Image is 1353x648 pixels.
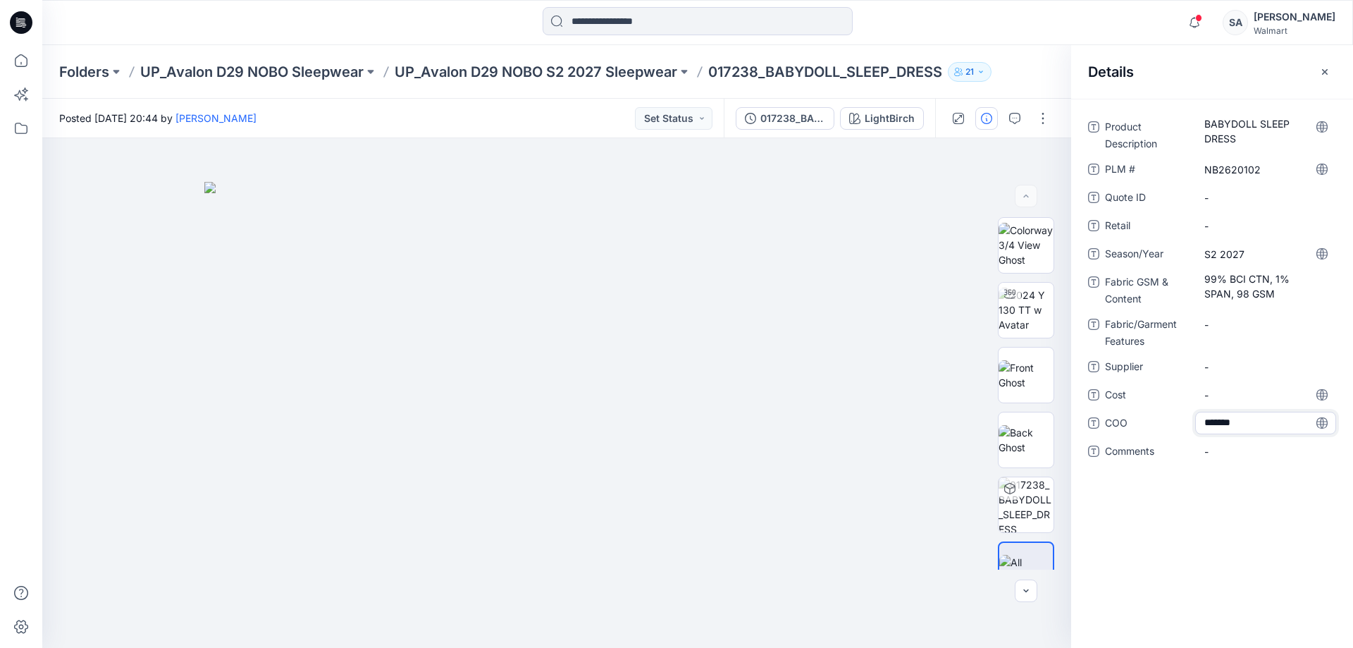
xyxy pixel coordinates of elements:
span: PLM # [1105,161,1190,181]
img: Front Ghost [999,360,1054,390]
span: Posted [DATE] 20:44 by [59,111,257,126]
span: Quote ID [1105,189,1190,209]
a: UP_Avalon D29 NOBO Sleepwear [140,62,364,82]
div: LightBirch [865,111,915,126]
button: 21 [948,62,991,82]
button: 017238_BABYDOLL_SLEEP_DRESS [736,107,834,130]
div: Walmart [1254,25,1335,36]
span: Comments [1105,443,1190,463]
img: Back Ghost [999,425,1054,455]
div: 017238_BABYDOLL_SLEEP_DRESS [760,111,825,126]
img: All colorways [999,555,1053,585]
span: BABYDOLL SLEEP DRESS [1204,116,1327,146]
h2: Details [1088,63,1134,80]
span: Fabric GSM & Content [1105,274,1190,307]
span: Fabric/Garment Features [1105,316,1190,350]
span: Retail [1105,217,1190,237]
span: Product Description [1105,118,1190,152]
div: SA [1223,10,1248,35]
img: 017238_BABYDOLL_SLEEP_DRESS LightBirch [999,477,1054,532]
div: [PERSON_NAME] [1254,8,1335,25]
span: - [1204,317,1327,332]
span: COO [1105,415,1190,434]
span: NB2620102 [1204,162,1327,177]
img: Colorway 3/4 View Ghost [999,223,1054,267]
img: 2024 Y 130 TT w Avatar [999,288,1054,332]
a: UP_Avalon D29 NOBO S2 2027 Sleepwear [395,62,677,82]
button: LightBirch [840,107,924,130]
p: 21 [965,64,974,80]
span: - [1204,190,1327,205]
span: - [1204,360,1327,374]
span: S2 2027 [1204,247,1327,262]
span: Supplier [1105,358,1190,378]
span: Cost [1105,386,1190,406]
span: - [1204,388,1327,403]
span: - [1204,219,1327,233]
a: [PERSON_NAME] [175,112,257,124]
p: 017238_BABYDOLL_SLEEP_DRESS [708,62,942,82]
span: - [1204,444,1327,459]
span: Season/Year [1105,245,1190,265]
button: Details [975,107,998,130]
span: 99% BCI CTN, 1% SPAN, 98 GSM [1204,271,1327,301]
a: Folders [59,62,109,82]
